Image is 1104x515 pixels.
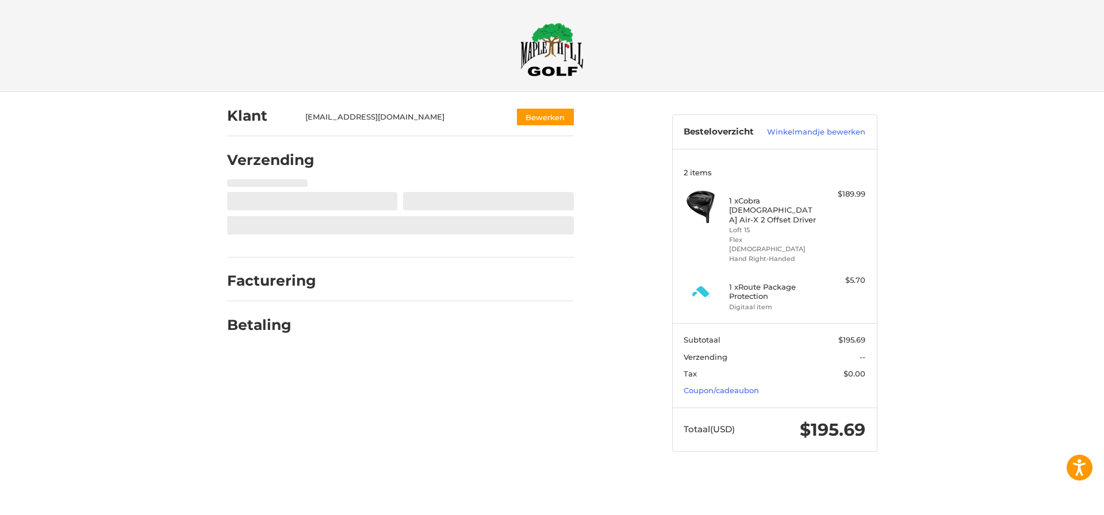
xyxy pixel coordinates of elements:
[844,369,865,378] span: $0.00
[305,112,494,123] div: [EMAIL_ADDRESS][DOMAIN_NAME]
[820,189,865,200] div: $189.99
[729,235,817,254] li: Flex [DEMOGRAPHIC_DATA]
[520,22,584,76] img: Maple Hill Golf
[684,424,735,435] span: Totaal (USD)
[800,419,865,440] span: $195.69
[227,316,294,334] h2: Betaling
[227,107,294,125] h2: Klant
[684,126,760,138] h3: Besteloverzicht
[729,225,817,235] li: Loft 15
[729,302,817,312] li: Digitaal item
[684,386,759,395] a: Coupon/cadeaubon
[729,254,817,264] li: Hand Right-Handed
[820,275,865,286] div: $5.70
[517,109,574,125] button: Bewerken
[684,335,720,344] span: Subtotaal
[729,196,817,224] h4: 1 x Cobra [DEMOGRAPHIC_DATA] Air-X 2 Offset Driver
[860,352,865,362] span: --
[684,168,865,177] h3: 2 items
[684,352,727,362] span: Verzending
[227,151,315,169] h2: Verzending
[729,282,817,301] h4: 1 x Route Package Protection
[760,126,865,138] a: Winkelmandje bewerken
[838,335,865,344] span: $195.69
[684,369,697,378] span: Tax
[227,272,316,290] h2: Facturering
